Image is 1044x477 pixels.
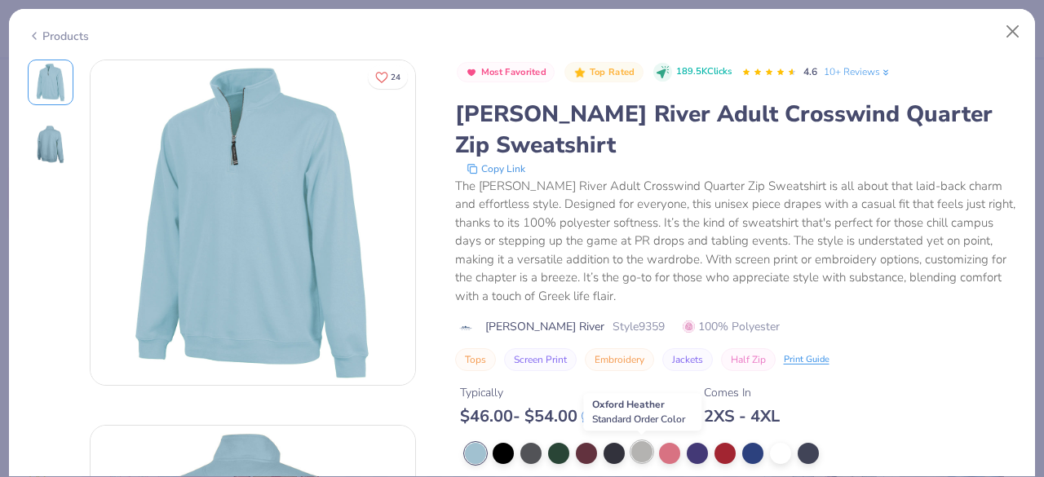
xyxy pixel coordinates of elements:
div: Comes In [704,384,780,401]
div: [PERSON_NAME] River Adult Crosswind Quarter Zip Sweatshirt [455,99,1017,161]
img: Most Favorited sort [465,66,478,79]
div: The [PERSON_NAME] River Adult Crosswind Quarter Zip Sweatshirt is all about that laid-back charm ... [455,177,1017,306]
div: $ 46.00 - $ 54.00 [460,406,594,426]
span: 189.5K Clicks [676,65,732,79]
button: Screen Print [504,348,577,371]
button: Badge Button [564,62,643,83]
span: Standard Order Color [592,413,685,426]
img: Top Rated sort [573,66,586,79]
div: Typically [460,384,594,401]
span: 4.6 [803,65,817,78]
span: Style 9359 [613,318,665,335]
img: Front [91,60,415,385]
div: Print Guide [784,353,829,367]
a: 10+ Reviews [824,64,891,79]
span: 24 [391,73,400,82]
span: [PERSON_NAME] River [485,318,604,335]
button: Tops [455,348,496,371]
button: Like [368,65,408,89]
button: Half Zip [721,348,776,371]
div: Oxford Heather [583,393,701,431]
div: 4.6 Stars [741,60,797,86]
span: 100% Polyester [683,318,780,335]
button: copy to clipboard [462,161,530,177]
div: 2XS - 4XL [704,406,780,426]
img: Front [31,63,70,102]
img: brand logo [455,321,477,334]
button: Badge Button [457,62,555,83]
img: Back [31,125,70,164]
span: Top Rated [590,68,635,77]
button: Embroidery [585,348,654,371]
button: Close [998,16,1029,47]
div: Products [28,28,89,45]
span: Most Favorited [481,68,546,77]
button: Jackets [662,348,713,371]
